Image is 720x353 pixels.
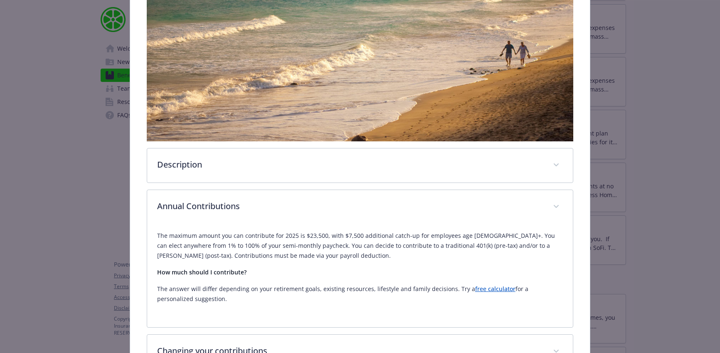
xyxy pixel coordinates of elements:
p: Annual Contributions [157,200,543,212]
div: Description [147,148,573,183]
div: Annual Contributions [147,224,573,327]
a: free calculator [475,285,515,293]
div: Annual Contributions [147,190,573,224]
p: Description [157,158,543,171]
strong: How much should I contribute? [157,268,247,276]
p: The answer will differ depending on your retirement goals, existing resources, lifestyle and fami... [157,284,563,304]
p: The maximum amount you can contribute for 2025 is $23,500, with $7,500 additional catch-up for em... [157,231,563,261]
